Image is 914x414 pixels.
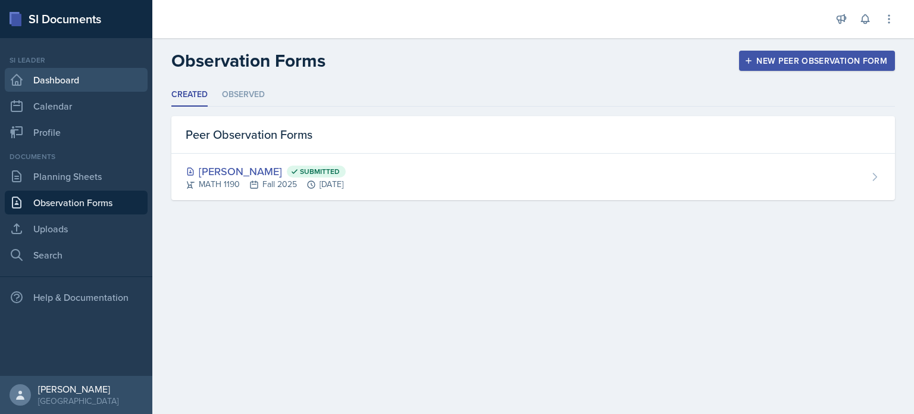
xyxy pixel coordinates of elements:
[747,56,887,66] div: New Peer Observation Form
[222,83,265,107] li: Observed
[5,217,148,241] a: Uploads
[171,50,325,71] h2: Observation Forms
[5,164,148,188] a: Planning Sheets
[186,178,346,191] div: MATH 1190 Fall 2025 [DATE]
[171,154,895,200] a: [PERSON_NAME] Submitted MATH 1190Fall 2025[DATE]
[5,55,148,66] div: Si leader
[186,163,346,179] div: [PERSON_NAME]
[5,94,148,118] a: Calendar
[171,83,208,107] li: Created
[5,191,148,214] a: Observation Forms
[5,68,148,92] a: Dashboard
[5,285,148,309] div: Help & Documentation
[38,395,118,407] div: [GEOGRAPHIC_DATA]
[739,51,895,71] button: New Peer Observation Form
[300,167,340,176] span: Submitted
[5,151,148,162] div: Documents
[171,116,895,154] div: Peer Observation Forms
[5,120,148,144] a: Profile
[38,383,118,395] div: [PERSON_NAME]
[5,243,148,267] a: Search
